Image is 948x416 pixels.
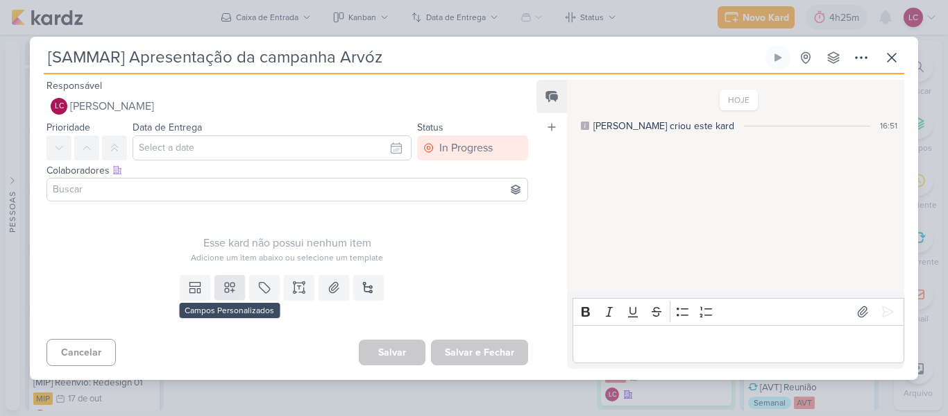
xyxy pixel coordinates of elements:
div: In Progress [439,140,493,156]
div: Adicione um item abaixo ou selecione um template [46,251,528,264]
label: Data de Entrega [133,122,202,133]
p: LC [55,103,64,110]
label: Prioridade [46,122,90,133]
button: LC [PERSON_NAME] [46,94,528,119]
div: Laís Costa [51,98,67,115]
div: 16:51 [880,119,897,132]
label: Status [417,122,443,133]
div: Editor toolbar [573,298,904,325]
div: Ligar relógio [772,52,784,63]
input: Kard Sem Título [44,45,763,70]
button: In Progress [417,135,528,160]
span: [PERSON_NAME] [70,98,154,115]
div: Editor editing area: main [573,325,904,363]
div: Colaboradores [46,163,528,178]
button: Cancelar [46,339,116,366]
div: Esse kard não possui nenhum item [46,235,528,251]
div: Campos Personalizados [179,303,280,318]
div: Este log é visível à todos no kard [581,122,589,130]
div: Laís criou este kard [593,119,734,133]
input: Select a date [133,135,412,160]
label: Responsável [46,80,102,92]
input: Buscar [50,181,525,198]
